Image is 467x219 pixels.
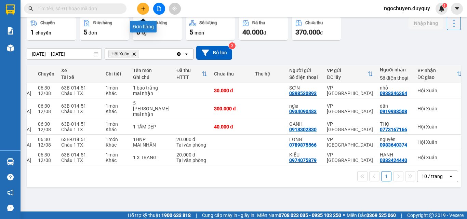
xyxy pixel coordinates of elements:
[157,6,161,11] span: file-add
[184,51,189,57] svg: open
[133,137,170,142] div: 1HNP
[417,139,462,145] div: Hội Xuân
[327,103,373,114] div: VP [GEOGRAPHIC_DATA]
[380,127,407,132] div: 0773167166
[202,211,255,219] span: Cung cấp máy in - giấy in:
[38,121,54,127] div: 06:30
[38,103,54,109] div: 06:30
[327,121,373,132] div: VP [GEOGRAPHIC_DATA]
[289,109,317,114] div: 0934090483
[347,211,396,219] span: Miền Bắc
[133,85,170,91] div: 1 bao trắng
[161,213,191,218] strong: 1900 633 818
[169,3,181,15] button: aim
[61,103,99,109] div: 63B-014.51
[30,28,34,36] span: 1
[196,211,197,219] span: |
[380,158,407,163] div: 0383424440
[137,3,149,15] button: plus
[128,211,191,219] span: Hỗ trợ kỹ thuật:
[380,137,411,142] div: nguyên
[106,103,126,109] div: 1 món
[305,20,323,25] div: Chưa thu
[38,152,54,158] div: 06:30
[27,49,102,59] input: Select a date range.
[417,106,462,111] div: Hội Xuân
[176,142,207,148] div: Tại văn phòng
[380,121,411,127] div: THỌ
[289,127,317,132] div: 0918302830
[381,171,391,181] button: 1
[214,124,248,129] div: 40.000 đ
[176,68,202,73] div: Đã thu
[106,91,126,96] div: Khác
[133,16,182,41] button: Khối lượng0kg
[7,27,14,35] img: solution-icon
[61,91,99,96] div: Châu 1 TX
[133,68,170,73] div: Tên món
[289,152,320,158] div: KIỀU
[327,85,373,96] div: VP [GEOGRAPHIC_DATA]
[172,6,177,11] span: aim
[289,85,320,91] div: SƠN
[106,71,126,77] div: Chi tiết
[89,30,97,36] span: đơn
[289,137,320,142] div: LONG
[439,5,445,12] img: icon-new-feature
[380,109,407,114] div: 0919938508
[93,20,112,25] div: Đơn hàng
[106,127,126,132] div: Khác
[257,211,341,219] span: Miền Nam
[289,74,320,80] div: Số điện thoại
[323,65,376,83] th: Toggle SortBy
[83,28,87,36] span: 5
[7,189,14,196] span: notification
[61,74,99,80] div: Tài xế
[214,88,248,93] div: 30.000 đ
[173,65,211,83] th: Toggle SortBy
[106,158,126,163] div: Khác
[176,152,207,158] div: 20.000 đ
[451,3,463,15] button: caret-down
[61,109,99,114] div: Châu 1 TX
[380,67,411,72] div: Người nhận
[189,28,193,36] span: 5
[409,17,443,29] button: Nhập hàng
[320,30,323,36] span: đ
[133,155,170,160] div: 1 X TRANG
[196,46,232,60] button: Bộ lọc
[38,109,54,114] div: 12/08
[61,142,99,148] div: Châu 1 TX
[443,3,446,8] span: 1
[40,20,55,25] div: Chuyến
[176,51,182,57] svg: Clear all
[133,142,170,148] div: MAI NHÂN
[153,3,165,15] button: file-add
[61,137,99,142] div: 63B-014.51
[229,42,236,49] sup: 3
[106,121,126,127] div: 1 món
[442,3,447,8] sup: 1
[61,127,99,132] div: Châu 1 TX
[106,142,126,148] div: Khác
[417,155,462,160] div: Hội Xuân
[289,103,320,109] div: ngĩa
[106,85,126,91] div: 1 món
[132,52,136,56] svg: Delete
[327,68,368,73] div: VP gửi
[38,91,54,96] div: 12/08
[61,121,99,127] div: 63B-014.51
[292,16,341,41] button: Chưa thu370.000đ
[38,158,54,163] div: 12/08
[448,174,454,179] svg: open
[7,174,14,180] span: question-circle
[239,16,288,41] button: Đã thu40.000đ
[380,142,407,148] div: 0983640374
[289,158,317,163] div: 0974075879
[429,213,434,218] span: copyright
[142,30,147,36] span: kg
[61,68,99,73] div: Xe
[263,30,266,36] span: đ
[289,91,317,96] div: 0898530893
